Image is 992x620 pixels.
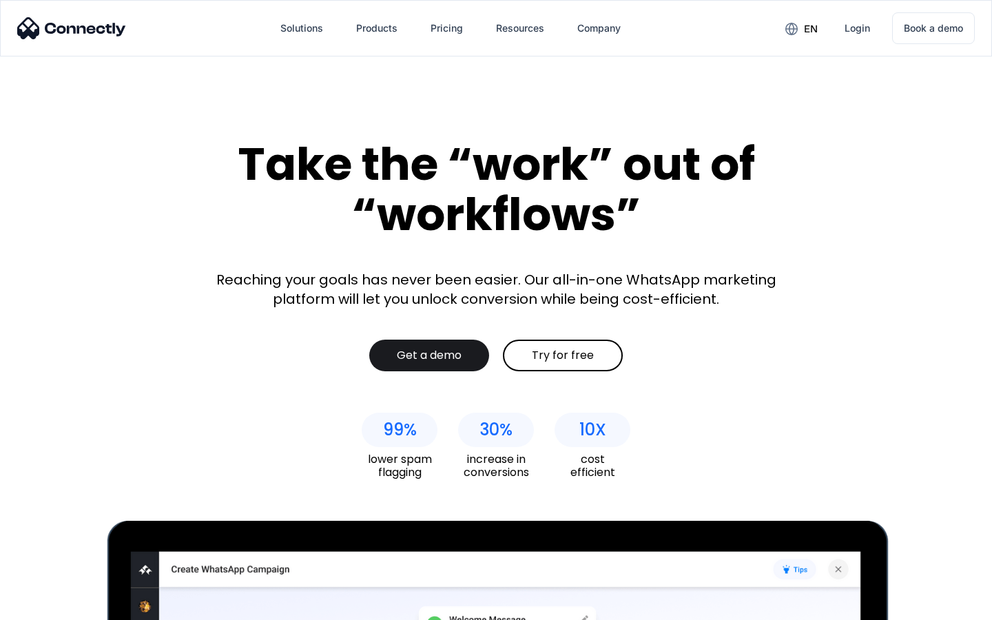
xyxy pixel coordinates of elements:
[845,19,870,38] div: Login
[28,596,83,615] ul: Language list
[804,19,818,39] div: en
[17,17,126,39] img: Connectly Logo
[186,139,806,239] div: Take the “work” out of “workflows”
[280,19,323,38] div: Solutions
[420,12,474,45] a: Pricing
[14,596,83,615] aside: Language selected: English
[397,349,462,362] div: Get a demo
[479,420,513,440] div: 30%
[577,19,621,38] div: Company
[207,270,785,309] div: Reaching your goals has never been easier. Our all-in-one WhatsApp marketing platform will let yo...
[555,453,630,479] div: cost efficient
[383,420,417,440] div: 99%
[892,12,975,44] a: Book a demo
[579,420,606,440] div: 10X
[496,19,544,38] div: Resources
[362,453,437,479] div: lower spam flagging
[532,349,594,362] div: Try for free
[834,12,881,45] a: Login
[503,340,623,371] a: Try for free
[431,19,463,38] div: Pricing
[356,19,397,38] div: Products
[369,340,489,371] a: Get a demo
[458,453,534,479] div: increase in conversions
